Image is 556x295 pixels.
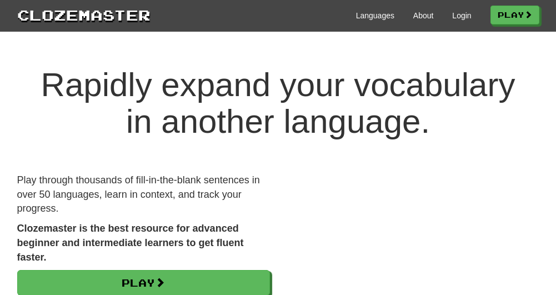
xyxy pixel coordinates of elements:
p: Play through thousands of fill-in-the-blank sentences in over 50 languages, learn in context, and... [17,173,270,216]
a: Languages [356,10,394,21]
a: Play [490,6,539,24]
strong: Clozemaster is the best resource for advanced beginner and intermediate learners to get fluent fa... [17,223,244,262]
a: About [413,10,434,21]
a: Clozemaster [17,4,151,25]
a: Login [452,10,471,21]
